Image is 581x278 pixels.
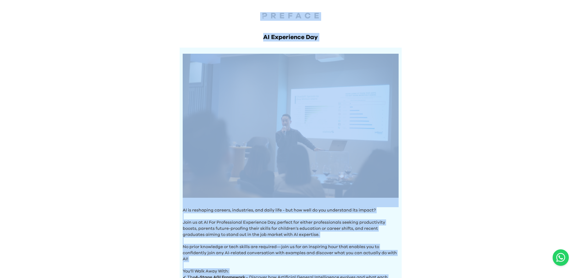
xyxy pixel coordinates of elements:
p: Join us at AI For Professional Experience Day, perfect for either professionals seeking productiv... [183,213,399,238]
h1: AI Experience Day [180,33,402,42]
img: Hero Image [183,54,399,198]
a: Chat with us on WhatsApp [553,249,569,266]
p: AI is reshaping careers, industries, and daily life - but how well do you understand its impact? [183,207,399,213]
img: Preface Logo [260,12,321,19]
p: You'll Walk Away With: [183,262,399,274]
p: No prior knowledge or tech skills are required—join us for an inspiring hour that enables you to ... [183,238,399,262]
a: Preface Logo [260,12,321,21]
button: Open WhatsApp chat [553,249,569,266]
